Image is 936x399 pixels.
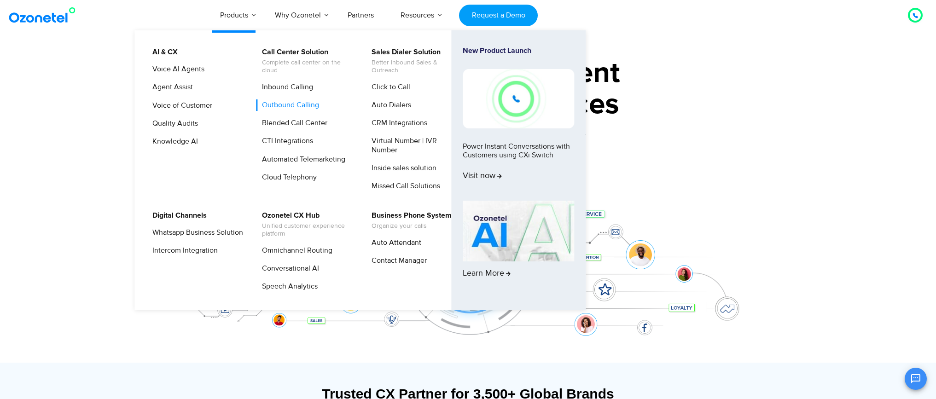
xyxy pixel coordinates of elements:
a: New Product LaunchPower Instant Conversations with Customers using CXi SwitchVisit now [463,46,574,197]
a: Click to Call [366,81,412,93]
img: AI [463,201,574,261]
a: Digital Channels [146,210,208,221]
a: Omnichannel Routing [256,245,334,256]
a: Cloud Telephony [256,172,318,183]
a: Agent Assist [146,81,194,93]
a: Quality Audits [146,118,199,129]
a: Call Center SolutionComplete call center on the cloud [256,46,354,76]
a: Conversational AI [256,263,320,274]
a: Inside sales solution [366,162,438,174]
a: Virtual Number | IVR Number [366,135,464,156]
a: Speech Analytics [256,281,319,292]
a: Voice AI Agents [146,64,206,75]
span: Organize your calls [372,222,452,230]
a: CRM Integrations [366,117,429,129]
a: Business Phone SystemOrganize your calls [366,210,453,231]
span: Better Inbound Sales & Outreach [372,59,462,75]
button: Open chat [905,368,927,390]
a: Outbound Calling [256,99,320,111]
a: Knowledge AI [146,136,199,147]
a: Auto Dialers [366,99,413,111]
span: Learn More [463,269,511,279]
img: New-Project-17.png [463,69,574,128]
a: AI & CX [146,46,179,58]
a: Learn More [463,201,574,295]
span: Unified customer experience platform [262,222,353,238]
a: Voice of Customer [146,100,214,111]
a: Intercom Integration [146,245,219,256]
span: Complete call center on the cloud [262,59,353,75]
a: Contact Manager [366,255,428,266]
a: Automated Telemarketing [256,154,347,165]
a: Whatsapp Business Solution [146,227,244,238]
a: CTI Integrations [256,135,314,147]
a: Auto Attendant [366,237,423,249]
a: Missed Call Solutions [366,180,442,192]
a: Blended Call Center [256,117,329,129]
a: Inbound Calling [256,81,314,93]
span: Visit now [463,171,502,181]
a: Request a Demo [459,5,538,26]
a: Ozonetel CX HubUnified customer experience platform [256,210,354,239]
a: Sales Dialer SolutionBetter Inbound Sales & Outreach [366,46,464,76]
